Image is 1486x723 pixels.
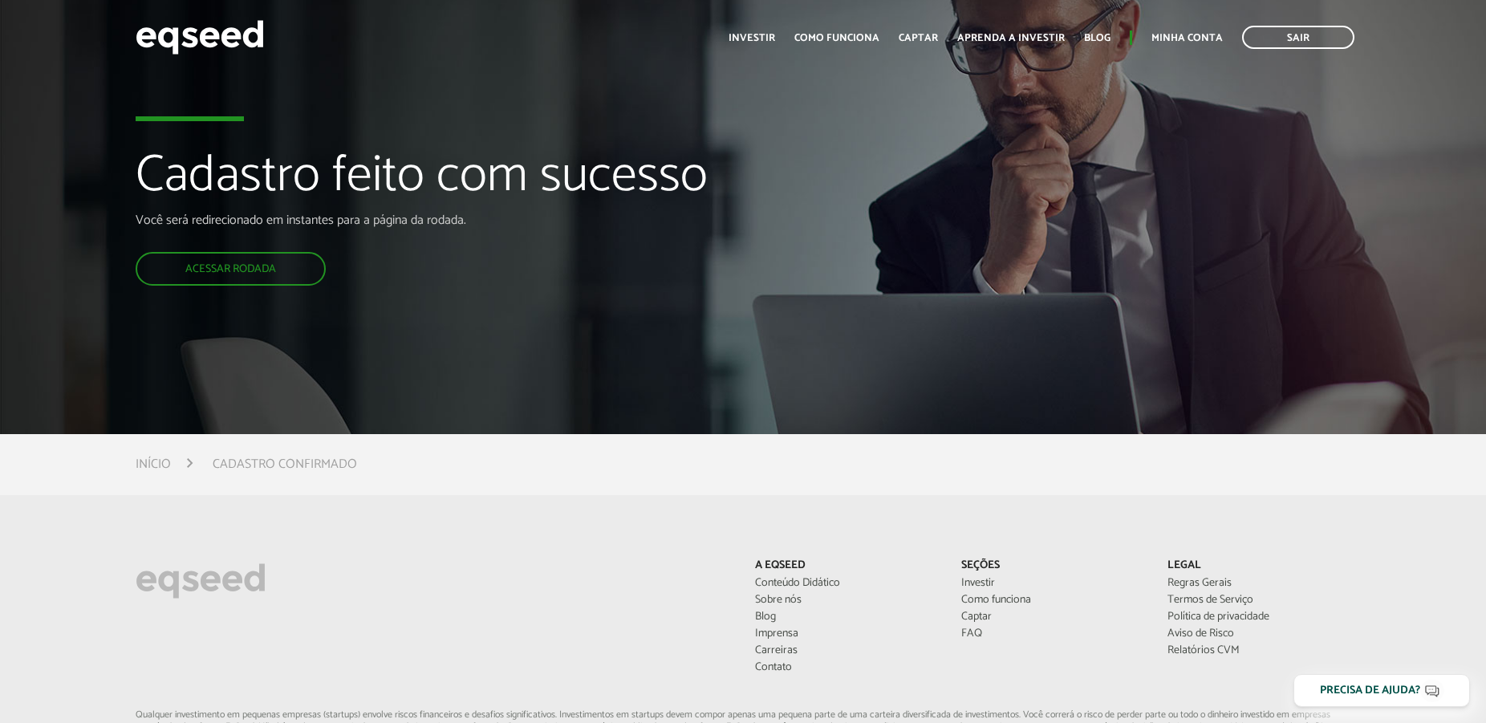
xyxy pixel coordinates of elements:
a: Investir [961,578,1143,589]
a: Aviso de Risco [1167,628,1350,640]
a: Imprensa [755,628,937,640]
p: Legal [1167,559,1350,573]
a: Carreiras [755,645,937,656]
a: Captar [961,611,1143,623]
a: Sobre nós [755,595,937,606]
p: Você será redirecionado em instantes para a página da rodada. [136,213,855,228]
a: Investir [729,33,775,43]
a: Contato [755,662,937,673]
a: Acessar rodada [136,252,326,286]
a: Início [136,458,171,471]
p: Seções [961,559,1143,573]
img: EqSeed [136,16,264,59]
a: Regras Gerais [1167,578,1350,589]
a: Captar [899,33,938,43]
a: Como funciona [961,595,1143,606]
a: Como funciona [794,33,879,43]
a: Sair [1242,26,1354,49]
a: Conteúdo Didático [755,578,937,589]
img: EqSeed Logo [136,559,266,603]
a: Blog [755,611,937,623]
a: FAQ [961,628,1143,640]
p: A EqSeed [755,559,937,573]
a: Termos de Serviço [1167,595,1350,606]
a: Minha conta [1151,33,1223,43]
a: Blog [1084,33,1110,43]
a: Política de privacidade [1167,611,1350,623]
h1: Cadastro feito com sucesso [136,148,855,213]
li: Cadastro confirmado [213,453,357,475]
a: Relatórios CVM [1167,645,1350,656]
a: Aprenda a investir [957,33,1065,43]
